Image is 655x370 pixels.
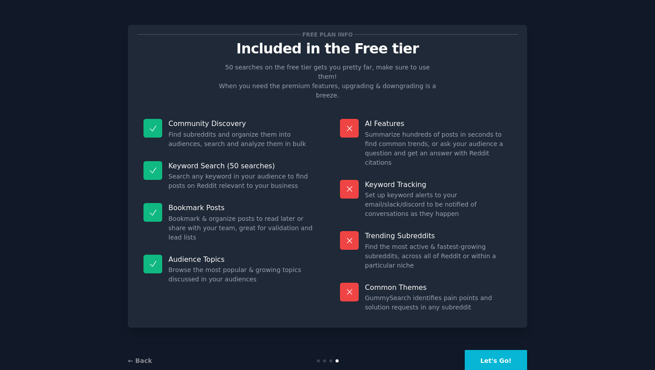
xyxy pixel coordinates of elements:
[301,30,354,39] span: Free plan info
[168,172,315,191] dd: Search any keyword in your audience to find posts on Reddit relevant to your business
[168,119,315,128] p: Community Discovery
[168,161,315,171] p: Keyword Search (50 searches)
[365,119,512,128] p: AI Features
[365,283,512,292] p: Common Themes
[365,231,512,240] p: Trending Subreddits
[168,130,315,149] dd: Find subreddits and organize them into audiences, search and analyze them in bulk
[168,265,315,284] dd: Browse the most popular & growing topics discussed in your audiences
[215,63,440,100] p: 50 searches on the free tier gets you pretty far, make sure to use them! When you need the premiu...
[168,214,315,242] dd: Bookmark & organize posts to read later or share with your team, great for validation and lead lists
[365,293,512,312] dd: GummySearch identifies pain points and solution requests in any subreddit
[168,255,315,264] p: Audience Topics
[137,41,518,57] p: Included in the Free tier
[365,180,512,189] p: Keyword Tracking
[365,191,512,219] dd: Set up keyword alerts to your email/slack/discord to be notified of conversations as they happen
[128,357,152,364] a: ← Back
[365,242,512,270] dd: Find the most active & fastest-growing subreddits, across all of Reddit or within a particular niche
[365,130,512,167] dd: Summarize hundreds of posts in seconds to find common trends, or ask your audience a question and...
[168,203,315,212] p: Bookmark Posts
